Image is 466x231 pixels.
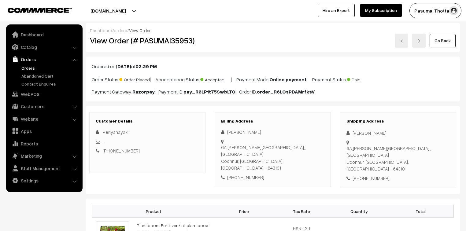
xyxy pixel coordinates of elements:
a: Hire an Expert [318,4,355,17]
div: [PERSON_NAME] [221,129,324,136]
a: Reports [8,138,80,149]
a: Dashboard [90,28,112,33]
span: View Order [129,28,151,33]
b: pay_R6LP1t75SwbLTO [183,89,235,95]
img: user [449,6,458,15]
p: Ordered on at [92,63,454,70]
button: [DOMAIN_NAME] [69,3,147,18]
a: Website [8,113,80,124]
a: Orders [8,54,80,65]
div: 6A,[PERSON_NAME][GEOGRAPHIC_DATA],, [GEOGRAPHIC_DATA] Coonnur, [GEOGRAPHIC_DATA], [GEOGRAPHIC_DAT... [346,145,450,172]
a: Orders [20,65,80,71]
a: Marketing [8,150,80,161]
a: Catalog [8,42,80,53]
button: Pasumai Thotta… [409,3,461,18]
a: orders [114,28,127,33]
a: COMMMERCE [8,6,61,13]
div: / / [90,27,456,34]
a: [PHONE_NUMBER] [103,148,140,153]
h3: Shipping Address [346,119,450,124]
img: COMMMERCE [8,8,72,13]
a: Contact Enquires [20,81,80,87]
a: Settings [8,175,80,186]
span: Order Placed [119,75,150,83]
a: Apps [8,126,80,137]
b: Online payment [269,76,307,82]
a: WebPOS [8,89,80,100]
b: [DATE] [116,63,131,69]
th: Product [92,205,215,218]
th: Tax Rate [273,205,330,218]
span: Accepted [200,75,231,83]
a: Go Back [430,34,456,47]
div: [PHONE_NUMBER] [221,174,324,181]
img: right-arrow.png [417,39,421,43]
b: order_R6LOsPDAMrfksV [257,89,315,95]
div: [PHONE_NUMBER] [346,175,450,182]
a: My Subscription [360,4,402,17]
a: Customers [8,101,80,112]
th: Total [388,205,453,218]
div: [PERSON_NAME] [346,130,450,137]
p: Order Status: | Accceptance Status: | Payment Mode: | Payment Status: [92,75,454,83]
th: Price [215,205,273,218]
img: left-arrow.png [400,39,403,43]
p: Payment Gateway: | Payment ID: | Order ID: [92,88,454,95]
a: Staff Management [8,163,80,174]
b: 02:29 PM [135,63,157,69]
div: - [96,138,199,145]
span: Periyanayaki [103,129,128,135]
div: 6A,[PERSON_NAME][GEOGRAPHIC_DATA],, [GEOGRAPHIC_DATA] Coonnur, [GEOGRAPHIC_DATA], [GEOGRAPHIC_DAT... [221,144,324,171]
b: Razorpay [132,89,155,95]
h2: View Order (# PASUMAI35953) [90,36,206,45]
span: Paid [347,75,378,83]
a: Dashboard [8,29,80,40]
h3: Billing Address [221,119,324,124]
h3: Customer Details [96,119,199,124]
a: Abandoned Cart [20,73,80,79]
th: Quantity [330,205,388,218]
